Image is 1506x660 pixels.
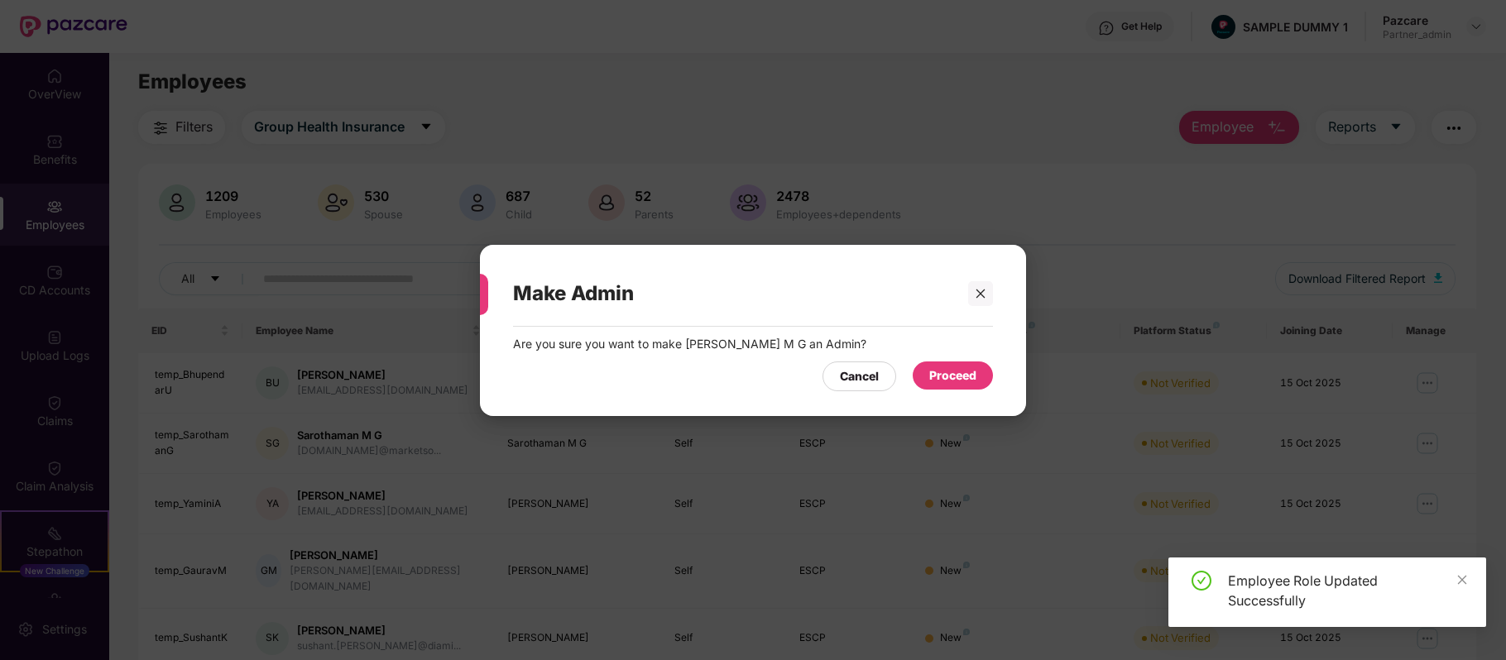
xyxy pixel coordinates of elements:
span: check-circle [1192,571,1211,591]
div: Make Admin [513,261,953,326]
div: Proceed [929,366,976,384]
span: close [975,287,986,299]
div: Cancel [840,366,879,385]
span: close [1456,574,1468,586]
div: Employee Role Updated Successfully [1228,571,1466,610]
div: Are you sure you want to make [PERSON_NAME] M G an Admin? [513,334,993,352]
